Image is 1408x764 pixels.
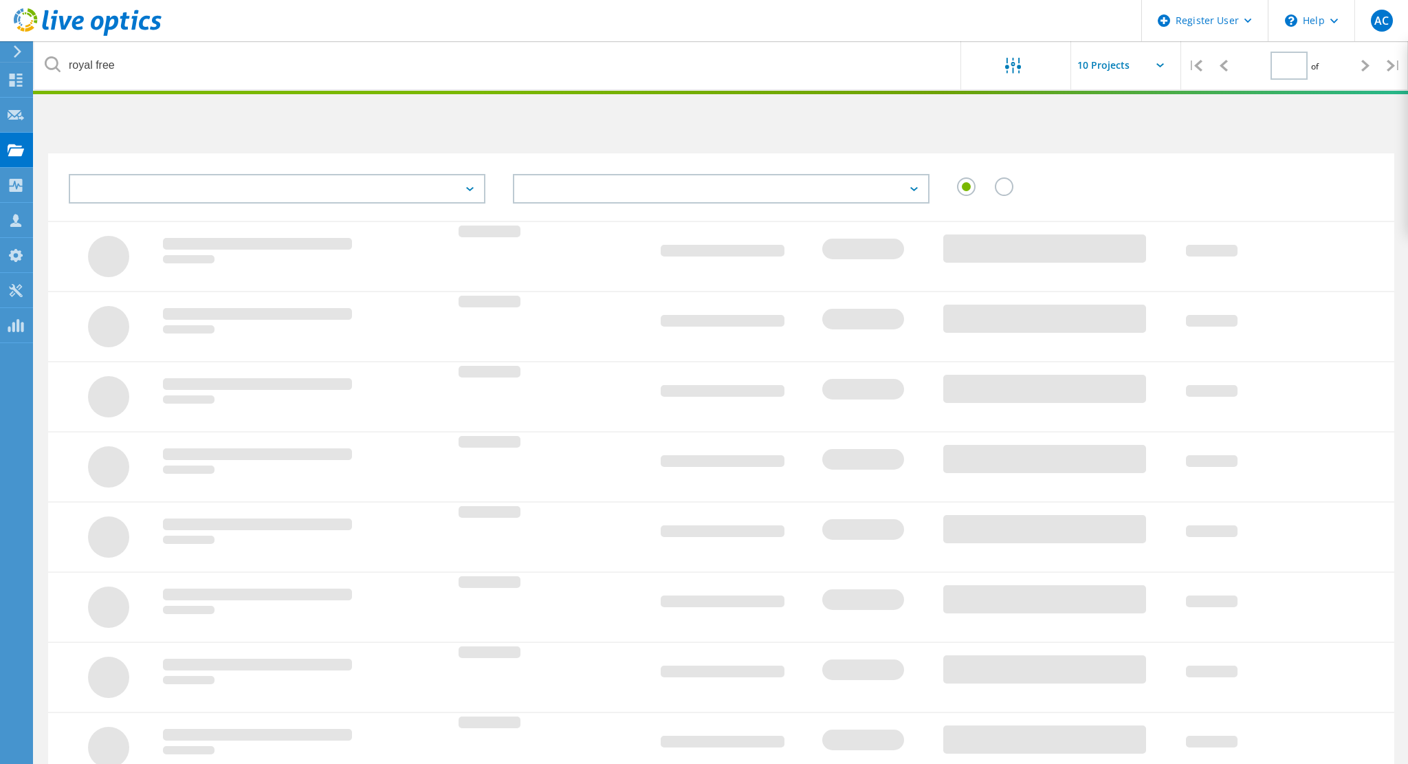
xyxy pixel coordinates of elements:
input: undefined [34,41,962,89]
div: | [1181,41,1209,90]
span: of [1311,61,1319,72]
span: AC [1374,15,1389,26]
div: | [1380,41,1408,90]
svg: \n [1285,14,1297,27]
a: Live Optics Dashboard [14,29,162,39]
